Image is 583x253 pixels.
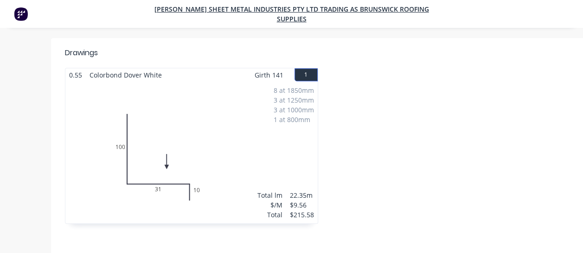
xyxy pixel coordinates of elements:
[257,210,282,220] div: Total
[274,95,314,105] div: 3 at 1250mm
[290,200,314,210] div: $9.56
[65,82,318,223] div: 010031108 at 1850mm3 at 1250mm3 at 1000mm1 at 800mmTotal lm$/MTotal22.35m$9.56$215.58
[290,210,314,220] div: $215.58
[65,47,98,58] div: Drawings
[274,85,314,95] div: 8 at 1850mm
[86,68,166,82] span: Colorbond Dover White
[255,68,283,82] span: Girth 141
[154,5,429,23] a: [PERSON_NAME] Sheet Metal Industries PTY LTD trading as Brunswick Roofing Supplies
[65,68,86,82] span: 0.55
[274,115,314,124] div: 1 at 800mm
[274,105,314,115] div: 3 at 1000mm
[290,190,314,200] div: 22.35m
[295,68,318,81] button: 1
[257,200,282,210] div: $/M
[257,190,282,200] div: Total lm
[14,7,28,21] img: Factory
